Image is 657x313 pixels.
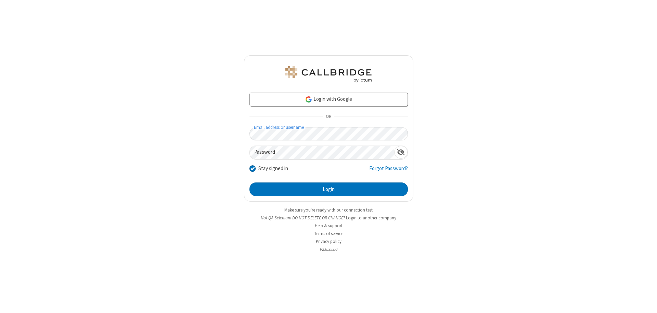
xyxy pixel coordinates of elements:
li: Not QA Selenium DO NOT DELETE OR CHANGE? [244,215,413,221]
img: google-icon.png [305,96,312,103]
a: Login with Google [249,93,408,106]
button: Login to another company [346,215,396,221]
li: v2.6.353.0 [244,246,413,253]
input: Email address or username [249,127,408,140]
div: Show password [394,146,408,159]
a: Help & support [315,223,343,229]
button: Login [249,182,408,196]
input: Password [250,146,394,159]
a: Terms of service [314,231,343,236]
a: Forgot Password? [369,165,408,178]
img: QA Selenium DO NOT DELETE OR CHANGE [284,66,373,82]
a: Make sure you're ready with our connection test [284,207,373,213]
a: Privacy policy [316,239,342,244]
label: Stay signed in [258,165,288,173]
span: OR [323,112,334,122]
